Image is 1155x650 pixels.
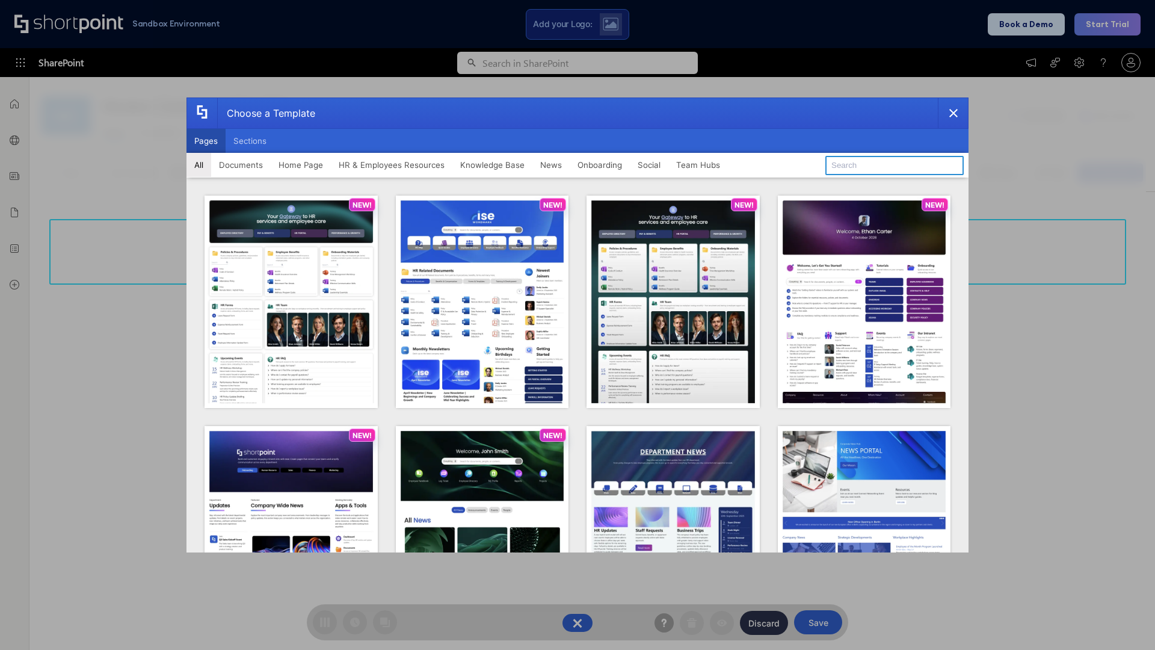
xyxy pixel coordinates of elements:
input: Search [825,156,964,175]
div: template selector [186,97,969,552]
button: Team Hubs [668,153,728,177]
p: NEW! [543,200,562,209]
p: NEW! [925,200,944,209]
p: NEW! [735,200,754,209]
button: Sections [226,129,274,153]
button: News [532,153,570,177]
button: Social [630,153,668,177]
button: Home Page [271,153,331,177]
button: Onboarding [570,153,630,177]
button: Documents [211,153,271,177]
p: NEW! [543,431,562,440]
button: HR & Employees Resources [331,153,452,177]
div: Choose a Template [217,98,315,128]
p: NEW! [353,200,372,209]
button: Pages [186,129,226,153]
button: All [186,153,211,177]
button: Knowledge Base [452,153,532,177]
iframe: Chat Widget [1095,592,1155,650]
p: NEW! [353,431,372,440]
